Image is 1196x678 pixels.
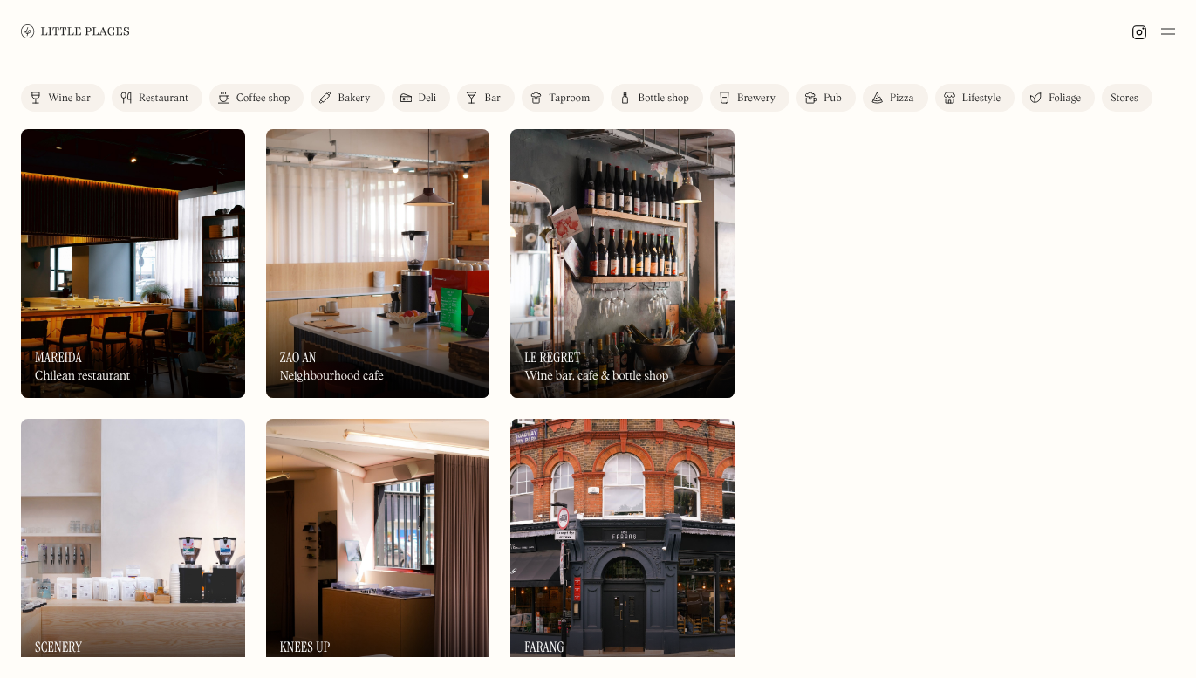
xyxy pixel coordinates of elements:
[1022,84,1095,112] a: Foliage
[280,349,317,366] h3: Zao An
[280,369,384,384] div: Neighbourhood cafe
[266,129,490,398] a: Zao AnZao AnZao AnNeighbourhood cafe
[737,93,776,104] div: Brewery
[311,84,384,112] a: Bakery
[863,84,928,112] a: Pizza
[338,93,370,104] div: Bakery
[35,639,82,655] h3: Scenery
[524,639,564,655] h3: Farang
[280,639,331,655] h3: Knees Up
[796,84,856,112] a: Pub
[112,84,202,112] a: Restaurant
[266,129,490,398] img: Zao An
[35,369,130,384] div: Chilean restaurant
[236,93,290,104] div: Coffee shop
[611,84,703,112] a: Bottle shop
[21,129,245,398] img: Mareida
[48,93,91,104] div: Wine bar
[710,84,789,112] a: Brewery
[1111,93,1138,104] div: Stores
[522,84,604,112] a: Taproom
[21,84,105,112] a: Wine bar
[638,93,689,104] div: Bottle shop
[824,93,842,104] div: Pub
[209,84,304,112] a: Coffee shop
[935,84,1015,112] a: Lifestyle
[139,93,188,104] div: Restaurant
[21,129,245,398] a: MareidaMareidaMareidaChilean restaurant
[524,349,580,366] h3: Le Regret
[890,93,914,104] div: Pizza
[419,93,437,104] div: Deli
[392,84,451,112] a: Deli
[484,93,501,104] div: Bar
[35,349,82,366] h3: Mareida
[549,93,590,104] div: Taproom
[524,369,668,384] div: Wine bar, cafe & bottle shop
[1049,93,1081,104] div: Foliage
[510,129,735,398] a: Le RegretLe RegretLe RegretWine bar, cafe & bottle shop
[1102,84,1152,112] a: Stores
[457,84,515,112] a: Bar
[510,129,735,398] img: Le Regret
[962,93,1001,104] div: Lifestyle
